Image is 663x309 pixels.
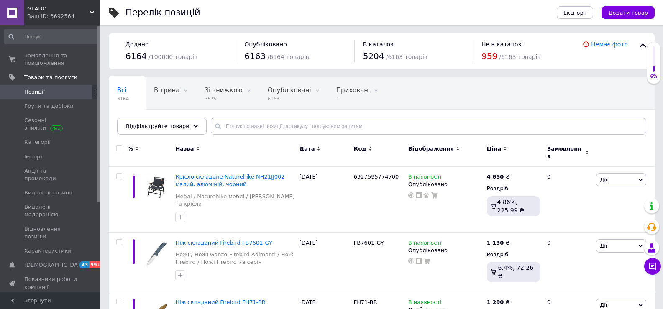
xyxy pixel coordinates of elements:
[268,96,311,102] span: 6163
[142,173,171,202] img: Крісло складане Naturehike NH21JJ002 малий, алюміній, чорний
[487,240,504,246] b: 1 130
[481,41,523,48] span: Не в каталозі
[408,181,483,188] div: Опубліковано
[487,174,504,180] b: 4 650
[336,96,370,102] span: 1
[211,118,646,135] input: Пошук по назві позиції, артикулу і пошуковим запитам
[27,5,90,13] span: GLADO
[354,299,377,305] span: FH71-BR
[27,13,100,20] div: Ваш ID: 3692564
[117,96,129,102] span: 6164
[600,302,607,308] span: Дії
[24,276,77,291] span: Показники роботи компанії
[386,54,427,60] span: / 6163 товарів
[24,52,77,67] span: Замовлення та повідомлення
[557,6,594,19] button: Експорт
[24,225,77,240] span: Відновлення позицій
[205,96,242,102] span: 3525
[408,145,454,153] span: Відображення
[125,41,148,48] span: Додано
[24,153,44,161] span: Імпорт
[499,54,540,60] span: / 6163 товарів
[24,88,45,96] span: Позиції
[497,199,524,214] span: 4.86%, 225.99 ₴
[117,118,180,126] span: Показати видалені
[297,232,352,292] div: [DATE]
[408,174,442,182] span: В наявності
[600,176,607,183] span: Дії
[24,74,77,81] span: Товари та послуги
[175,174,284,187] a: Крісло складане Naturehike NH21JJ002 малий, алюміній, чорний
[24,167,77,182] span: Акції та промокоди
[24,189,72,197] span: Видалені позиції
[542,167,594,233] div: 0
[267,54,309,60] span: / 6164 товарів
[600,243,607,249] span: Дії
[205,87,242,94] span: Зі знижкою
[175,193,295,208] a: Меблі / Naturehike меблі / [PERSON_NAME] та крісла
[24,203,77,218] span: Видалені модерацією
[125,51,147,61] span: 6164
[79,261,89,268] span: 43
[244,51,266,61] span: 6163
[498,264,534,279] span: 6.4%, 72.26 ₴
[354,145,366,153] span: Код
[175,251,295,266] a: Ножі / Ножі Ganzo-Firebird-Adimanti / Ножі Firebird / Ножі Firebird 7а серія
[125,8,200,17] div: Перелік позицій
[481,51,497,61] span: 959
[487,251,540,258] div: Роздріб
[487,145,501,153] span: Ціна
[487,185,540,192] div: Роздріб
[89,261,103,268] span: 99+
[154,87,179,94] span: Вітрина
[336,87,370,94] span: Приховані
[126,123,189,129] span: Відфільтруйте товари
[24,117,77,132] span: Сезонні знижки
[644,258,661,275] button: Чат з покупцем
[408,247,483,254] div: Опубліковано
[175,145,194,153] span: Назва
[608,10,648,16] span: Додати товар
[408,299,442,308] span: В наявності
[24,261,86,269] span: [DEMOGRAPHIC_DATA]
[4,29,99,44] input: Пошук
[363,41,395,48] span: В каталозі
[175,299,266,305] a: Ніж складаний Firebird FH71-BR
[563,10,587,16] span: Експорт
[487,299,510,306] div: ₴
[142,239,171,268] img: Ніж складаний Firebird FB7601-GY
[24,102,74,110] span: Групи та добірки
[297,167,352,233] div: [DATE]
[487,299,504,305] b: 1 290
[354,174,399,180] span: 6927595774700
[148,54,197,60] span: / 100000 товарів
[268,87,311,94] span: Опубліковані
[363,51,384,61] span: 5204
[547,145,583,160] span: Замовлення
[487,239,510,247] div: ₴
[24,247,72,255] span: Характеристики
[175,240,272,246] a: Ніж складаний Firebird FB7601-GY
[244,41,287,48] span: Опубліковано
[117,87,127,94] span: Всі
[354,240,384,246] span: FB7601-GY
[591,41,628,48] a: Немає фото
[487,173,510,181] div: ₴
[24,138,51,146] span: Категорії
[128,145,133,153] span: %
[300,145,315,153] span: Дата
[542,232,594,292] div: 0
[647,74,660,79] div: 6%
[602,6,655,19] button: Додати товар
[408,240,442,248] span: В наявності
